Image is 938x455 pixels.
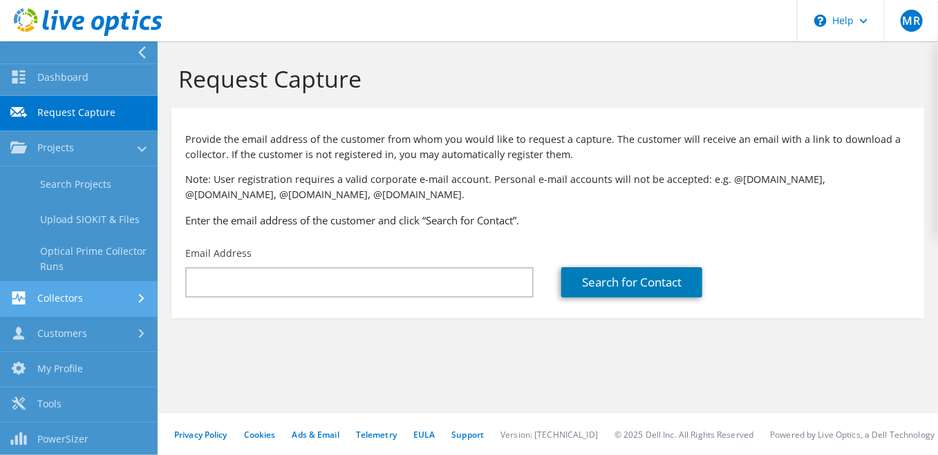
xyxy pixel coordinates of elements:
[356,429,397,441] a: Telemetry
[500,429,598,441] li: Version: [TECHNICAL_ID]
[770,429,935,441] li: Powered by Live Optics, a Dell Technology
[178,64,910,93] h1: Request Capture
[174,429,227,441] a: Privacy Policy
[561,267,702,298] a: Search for Contact
[185,132,910,162] p: Provide the email address of the customer from whom you would like to request a capture. The cust...
[814,14,827,27] svg: \n
[901,10,923,32] span: MR
[413,429,435,441] a: EULA
[451,429,484,441] a: Support
[185,213,910,228] h3: Enter the email address of the customer and click “Search for Contact”.
[185,172,910,202] p: Note: User registration requires a valid corporate e-mail account. Personal e-mail accounts will ...
[292,429,339,441] a: Ads & Email
[185,246,252,260] label: Email Address
[615,429,753,441] li: © 2025 Dell Inc. All Rights Reserved
[244,429,276,441] a: Cookies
